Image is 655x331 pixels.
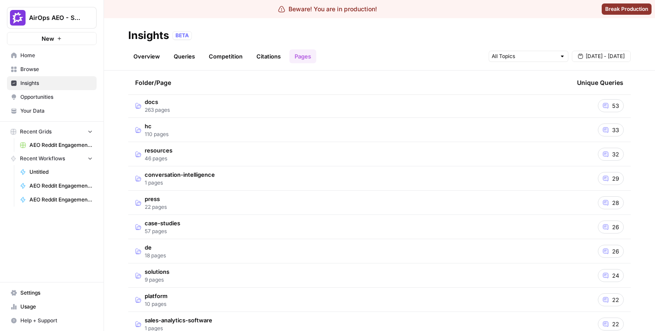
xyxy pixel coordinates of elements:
[135,71,563,94] div: Folder/Page
[145,130,169,138] span: 110 pages
[7,286,97,300] a: Settings
[577,71,623,94] div: Unique Queries
[145,146,172,155] span: resources
[251,49,286,63] a: Citations
[172,31,192,40] div: BETA
[16,138,97,152] a: AEO Reddit Engagement (6)
[145,252,166,260] span: 18 pages
[612,295,619,304] span: 22
[612,198,619,207] span: 28
[20,317,93,325] span: Help + Support
[612,126,619,134] span: 33
[145,227,180,235] span: 57 pages
[612,247,619,256] span: 26
[20,65,93,73] span: Browse
[145,292,168,300] span: platform
[42,34,54,43] span: New
[7,90,97,104] a: Opportunities
[612,223,619,231] span: 26
[145,195,167,203] span: press
[145,243,166,252] span: de
[612,150,619,159] span: 32
[128,29,169,42] div: Insights
[7,49,97,62] a: Home
[145,300,168,308] span: 10 pages
[145,122,169,130] span: hc
[145,276,169,284] span: 9 pages
[204,49,248,63] a: Competition
[145,316,212,325] span: sales-analytics-software
[20,79,93,87] span: Insights
[29,168,93,176] span: Untitled
[7,7,97,29] button: Workspace: AirOps AEO - Single Brand (Gong)
[20,93,93,101] span: Opportunities
[20,289,93,297] span: Settings
[16,165,97,179] a: Untitled
[145,106,170,114] span: 263 pages
[145,155,172,162] span: 46 pages
[29,13,81,22] span: AirOps AEO - Single Brand (Gong)
[7,62,97,76] a: Browse
[20,155,65,162] span: Recent Workflows
[605,5,648,13] span: Break Production
[169,49,200,63] a: Queries
[612,320,619,328] span: 22
[612,101,619,110] span: 53
[7,125,97,138] button: Recent Grids
[145,179,215,187] span: 1 pages
[145,97,170,106] span: docs
[278,5,377,13] div: Beware! You are in production!
[612,271,619,280] span: 24
[7,152,97,165] button: Recent Workflows
[7,300,97,314] a: Usage
[20,107,93,115] span: Your Data
[612,174,619,183] span: 29
[10,10,26,26] img: AirOps AEO - Single Brand (Gong) Logo
[16,179,97,193] a: AEO Reddit Engagement - Fork
[20,128,52,136] span: Recent Grids
[29,196,93,204] span: AEO Reddit Engagement - Fork
[20,52,93,59] span: Home
[7,314,97,328] button: Help + Support
[128,49,165,63] a: Overview
[586,52,625,60] span: [DATE] - [DATE]
[289,49,316,63] a: Pages
[145,219,180,227] span: case-studies
[145,267,169,276] span: solutions
[7,32,97,45] button: New
[145,203,167,211] span: 22 pages
[29,182,93,190] span: AEO Reddit Engagement - Fork
[7,76,97,90] a: Insights
[20,303,93,311] span: Usage
[602,3,652,15] button: Break Production
[7,104,97,118] a: Your Data
[16,193,97,207] a: AEO Reddit Engagement - Fork
[145,170,215,179] span: conversation-intelligence
[29,141,93,149] span: AEO Reddit Engagement (6)
[572,51,631,62] button: [DATE] - [DATE]
[492,52,556,61] input: All Topics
